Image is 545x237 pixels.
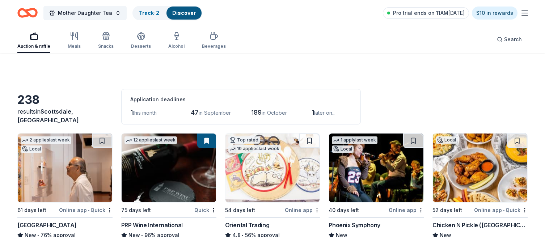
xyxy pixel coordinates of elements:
[491,32,528,47] button: Search
[58,9,112,17] span: Mother Daughter Tea
[68,29,81,53] button: Meals
[168,43,185,49] div: Alcohol
[199,110,231,116] span: in September
[98,29,114,53] button: Snacks
[43,6,127,20] button: Mother Daughter Tea
[98,43,114,49] div: Snacks
[132,6,202,20] button: Track· 2Discover
[121,206,151,215] div: 75 days left
[225,134,320,202] img: Image for Oriental Trading
[21,145,42,153] div: Local
[17,93,113,107] div: 238
[68,43,81,49] div: Meals
[202,43,226,49] div: Beverages
[131,43,151,49] div: Desserts
[329,221,380,229] div: Phoenix Symphony
[432,206,462,215] div: 52 days left
[228,136,260,144] div: Top rated
[121,221,183,229] div: PRP Wine International
[312,109,314,116] span: 1
[17,4,38,21] a: Home
[393,9,465,17] span: Pro trial ends on 11AM[DATE]
[285,206,320,215] div: Online app
[432,221,528,229] div: Chicken N Pickle ([GEOGRAPHIC_DATA])
[332,145,354,153] div: Local
[436,136,457,144] div: Local
[191,109,199,116] span: 47
[133,110,157,116] span: this month
[17,221,76,229] div: [GEOGRAPHIC_DATA]
[504,35,522,44] span: Search
[17,206,46,215] div: 61 days left
[329,206,359,215] div: 40 days left
[59,206,113,215] div: Online app Quick
[17,108,79,124] span: Scottsdale, [GEOGRAPHIC_DATA]
[433,134,527,202] img: Image for Chicken N Pickle (Glendale)
[332,136,377,144] div: 1 apply last week
[225,206,255,215] div: 54 days left
[21,136,71,144] div: 2 applies last week
[17,107,113,124] div: results
[383,7,469,19] a: Pro trial ends on 11AM[DATE]
[225,221,270,229] div: Oriental Trading
[262,110,287,116] span: in October
[202,29,226,53] button: Beverages
[228,145,281,153] div: 19 applies last week
[389,206,424,215] div: Online app
[122,134,216,202] img: Image for PRP Wine International
[17,108,79,124] span: in
[251,109,262,116] span: 189
[172,10,196,16] a: Discover
[314,110,335,116] span: later on...
[17,43,50,49] div: Auction & raffle
[18,134,112,202] img: Image for Heard Museum
[168,29,185,53] button: Alcohol
[88,207,89,213] span: •
[131,29,151,53] button: Desserts
[329,134,423,202] img: Image for Phoenix Symphony
[472,7,517,20] a: $10 in rewards
[130,95,352,104] div: Application deadlines
[139,10,159,16] a: Track· 2
[17,29,50,53] button: Auction & raffle
[194,206,216,215] div: Quick
[503,207,504,213] span: •
[124,136,177,144] div: 12 applies last week
[474,206,528,215] div: Online app Quick
[130,109,133,116] span: 1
